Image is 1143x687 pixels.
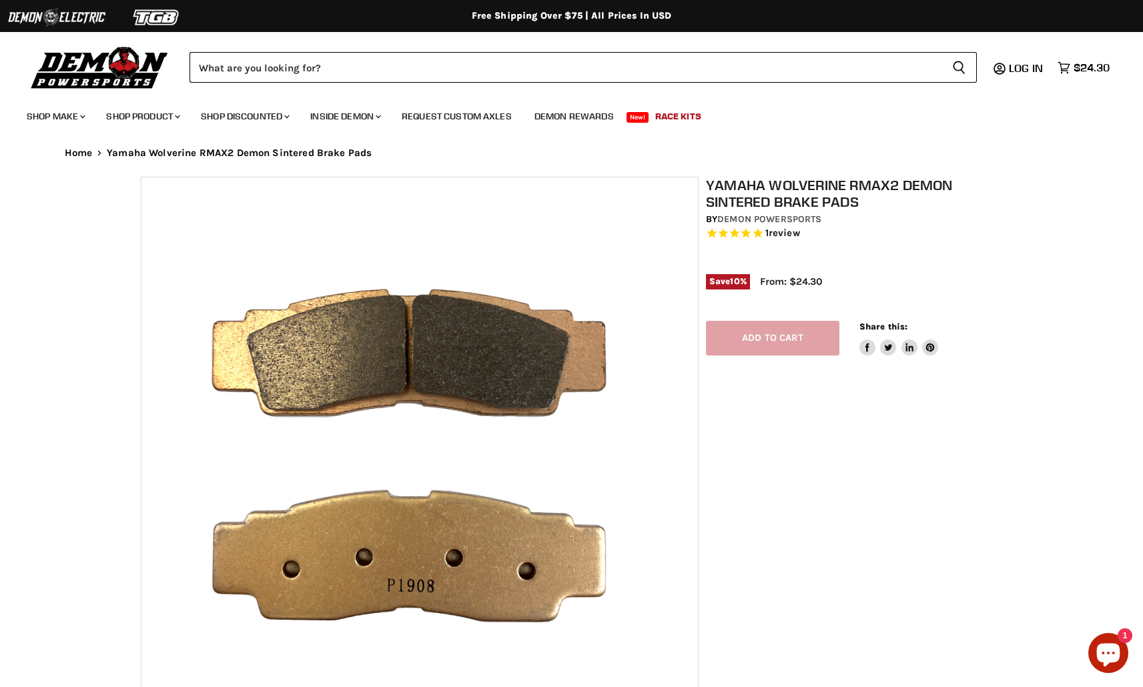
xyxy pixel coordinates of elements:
span: review [769,227,800,239]
aside: Share this: [859,321,939,356]
a: Inside Demon [300,103,389,130]
a: Shop Product [96,103,188,130]
a: Demon Powersports [717,213,821,225]
div: by [706,212,1010,227]
div: Free Shipping Over $75 | All Prices In USD [38,10,1106,22]
button: Search [941,52,977,83]
span: From: $24.30 [760,275,822,287]
a: Home [65,147,93,159]
span: 1 reviews [765,227,800,239]
h1: Yamaha Wolverine RMAX2 Demon Sintered Brake Pads [706,177,1010,210]
ul: Main menu [17,97,1106,130]
nav: Breadcrumbs [38,147,1106,159]
span: New! [627,112,649,123]
a: Request Custom Axles [392,103,522,130]
a: Demon Rewards [524,103,624,130]
a: Log in [1003,62,1051,74]
span: Share this: [859,321,907,331]
span: Save % [706,274,750,289]
img: TGB Logo 2 [107,5,207,30]
span: 10 [730,276,739,286]
img: Demon Powersports [27,43,173,91]
inbox-online-store-chat: Shopify online store chat [1084,633,1132,676]
a: Race Kits [645,103,711,130]
a: Shop Make [17,103,93,130]
span: Log in [1009,61,1043,75]
span: Rated 5.0 out of 5 stars 1 reviews [706,227,1010,241]
span: $24.30 [1074,61,1110,74]
a: Shop Discounted [191,103,298,130]
img: Demon Electric Logo 2 [7,5,107,30]
form: Product [189,52,977,83]
input: Search [189,52,941,83]
span: Yamaha Wolverine RMAX2 Demon Sintered Brake Pads [107,147,372,159]
a: $24.30 [1051,58,1116,77]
